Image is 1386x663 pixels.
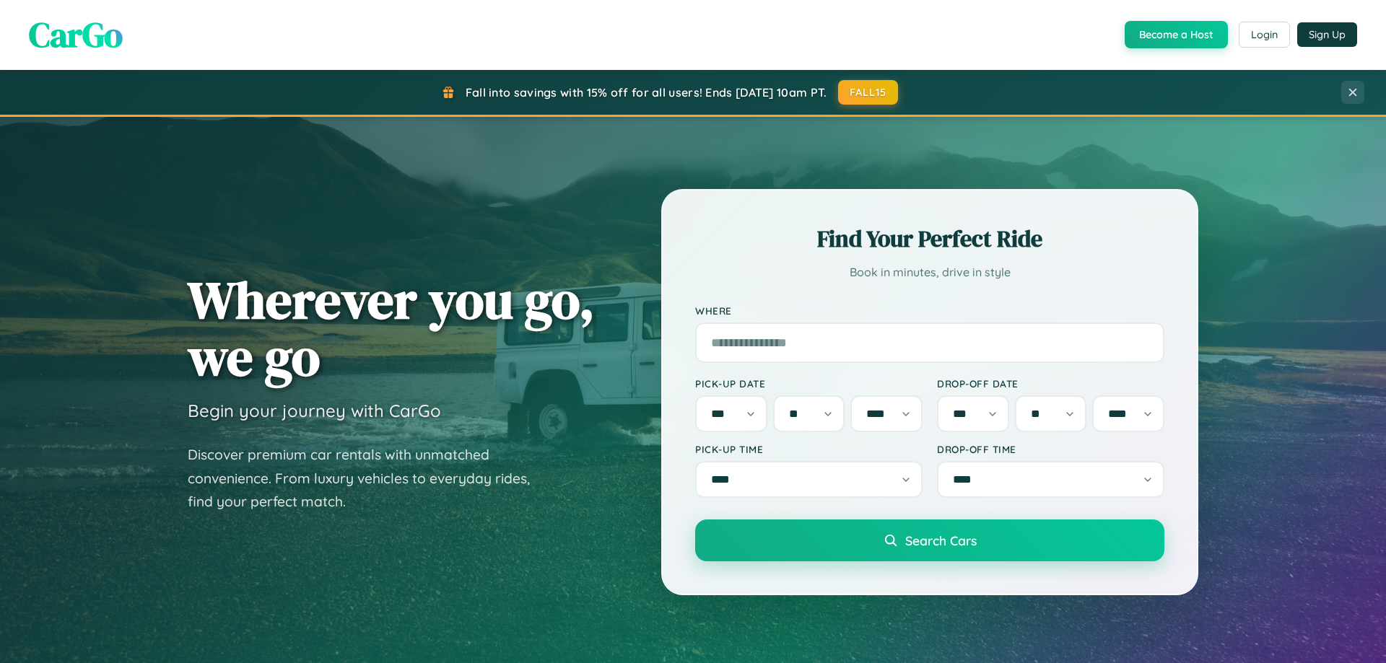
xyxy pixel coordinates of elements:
p: Book in minutes, drive in style [695,262,1164,283]
label: Where [695,304,1164,317]
label: Pick-up Date [695,377,923,390]
button: Become a Host [1125,21,1228,48]
label: Drop-off Time [937,443,1164,455]
p: Discover premium car rentals with unmatched convenience. From luxury vehicles to everyday rides, ... [188,443,549,514]
h1: Wherever you go, we go [188,271,595,385]
label: Pick-up Time [695,443,923,455]
h2: Find Your Perfect Ride [695,223,1164,255]
button: Search Cars [695,519,1164,561]
button: Sign Up [1297,22,1357,47]
span: Search Cars [905,532,977,548]
h3: Begin your journey with CarGo [188,400,441,421]
button: Login [1239,22,1290,48]
span: CarGo [29,11,123,58]
span: Fall into savings with 15% off for all users! Ends [DATE] 10am PT. [466,85,827,100]
label: Drop-off Date [937,377,1164,390]
button: FALL15 [838,80,899,105]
